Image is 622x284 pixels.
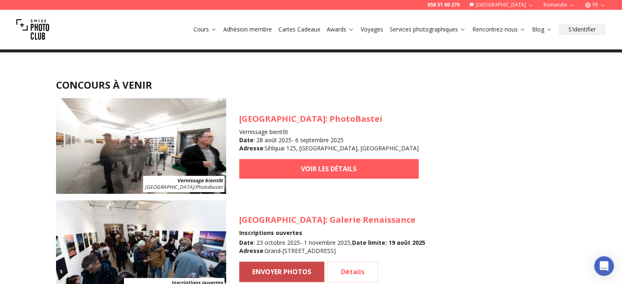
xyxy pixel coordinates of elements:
a: Voyages [361,25,383,34]
a: ENVOYER PHOTOS [239,262,324,282]
div: Open Intercom Messenger [594,256,614,276]
span: [GEOGRAPHIC_DATA] [239,214,326,225]
a: Blog [532,25,552,34]
a: Cours [193,25,217,34]
b: Adresse [239,247,263,255]
b: Date [239,136,254,144]
b: Date [239,239,254,246]
a: Rencontrez-nous [472,25,525,34]
div: : 23 octobre 2025 - 1 novembre 2025 , : Grand-[STREET_ADDRESS] [239,239,425,255]
h3: : PhotoBastei [239,113,419,125]
button: Adhésion membre [220,24,275,35]
button: Services photographiques [386,24,469,35]
b: Adresse [239,144,263,152]
b: Vernissage bientôt [177,177,223,184]
a: Awards [327,25,354,34]
b: Date limite : 19 août 2025 [352,239,425,246]
button: Awards [323,24,357,35]
h4: Vernissage bientôt [239,128,419,136]
span: [GEOGRAPHIC_DATA] [239,113,326,124]
img: SPC Photo Awards Zurich: Fall 2025 [56,98,226,194]
button: Cours [190,24,220,35]
span: : PhotoBastei [145,183,223,190]
a: Cartes Cadeaux [278,25,320,34]
span: [GEOGRAPHIC_DATA] [145,183,194,190]
button: Rencontrez-nous [469,24,529,35]
img: Swiss photo club [16,13,49,46]
h2: CONCOURS À VENIR [56,78,566,92]
button: Blog [529,24,555,35]
a: VOIR LES DÉTAILS [239,159,419,179]
a: Adhésion membre [223,25,272,34]
button: Cartes Cadeaux [275,24,323,35]
h4: Inscriptions ouvertes [239,229,425,237]
h3: : Galerie Renaissance [239,214,425,226]
button: S'identifier [559,24,606,35]
a: 058 51 00 270 [427,2,460,8]
a: Détails [328,262,378,282]
a: Services photographiques [390,25,466,34]
div: : 28 août 2025 - 6 septembre 2025 : Sihlquai 125, [GEOGRAPHIC_DATA], [GEOGRAPHIC_DATA] [239,136,419,152]
button: Voyages [357,24,386,35]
